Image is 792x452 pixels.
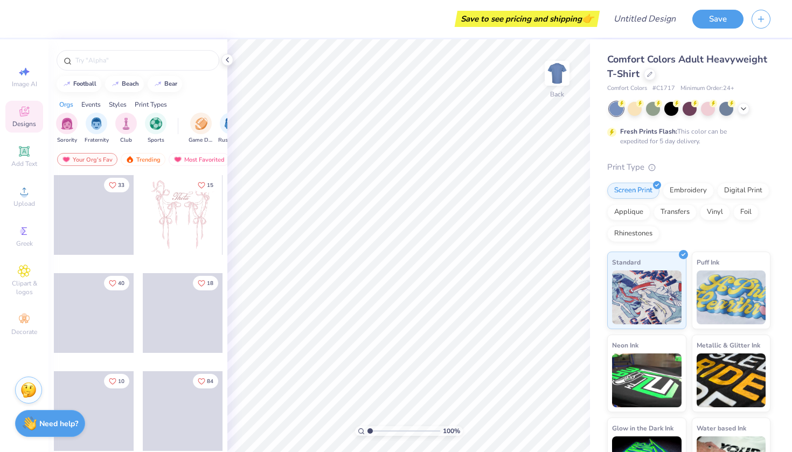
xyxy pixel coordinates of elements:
[11,328,37,336] span: Decorate
[145,113,166,144] div: filter for Sports
[733,204,759,220] div: Foil
[85,113,109,144] button: filter button
[443,426,460,436] span: 100 %
[109,100,127,109] div: Styles
[700,204,730,220] div: Vinyl
[207,281,213,286] span: 18
[697,422,746,434] span: Water based Ink
[697,256,719,268] span: Puff Ink
[195,117,207,130] img: Game Day Image
[654,204,697,220] div: Transfers
[612,353,682,407] img: Neon Ink
[85,113,109,144] div: filter for Fraternity
[148,76,182,92] button: bear
[120,117,132,130] img: Club Image
[225,117,237,130] img: Rush & Bid Image
[607,226,659,242] div: Rhinestones
[607,84,647,93] span: Comfort Colors
[652,84,675,93] span: # C1717
[115,113,137,144] button: filter button
[81,100,101,109] div: Events
[122,81,139,87] div: beach
[57,153,117,166] div: Your Org's Fav
[118,379,124,384] span: 10
[145,113,166,144] button: filter button
[218,113,243,144] div: filter for Rush & Bid
[150,117,162,130] img: Sports Image
[189,113,213,144] button: filter button
[612,256,641,268] span: Standard
[697,339,760,351] span: Metallic & Glitter Ink
[121,153,165,166] div: Trending
[56,113,78,144] button: filter button
[164,81,177,87] div: bear
[104,178,129,192] button: Like
[612,422,673,434] span: Glow in the Dark Ink
[154,81,162,87] img: trend_line.gif
[189,113,213,144] div: filter for Game Day
[62,156,71,163] img: most_fav.gif
[104,276,129,290] button: Like
[118,183,124,188] span: 33
[697,353,766,407] img: Metallic & Glitter Ink
[12,80,37,88] span: Image AI
[56,113,78,144] div: filter for Sorority
[85,136,109,144] span: Fraternity
[663,183,714,199] div: Embroidery
[59,100,73,109] div: Orgs
[607,183,659,199] div: Screen Print
[169,153,230,166] div: Most Favorited
[61,117,73,130] img: Sorority Image
[612,339,638,351] span: Neon Ink
[717,183,769,199] div: Digital Print
[550,89,564,99] div: Back
[193,178,218,192] button: Like
[126,156,134,163] img: trending.gif
[120,136,132,144] span: Club
[11,159,37,168] span: Add Text
[692,10,744,29] button: Save
[620,127,753,146] div: This color can be expedited for 5 day delivery.
[193,374,218,388] button: Like
[118,281,124,286] span: 40
[612,270,682,324] img: Standard
[193,276,218,290] button: Like
[218,113,243,144] button: filter button
[173,156,182,163] img: most_fav.gif
[135,100,167,109] div: Print Types
[546,62,568,84] img: Back
[111,81,120,87] img: trend_line.gif
[207,183,213,188] span: 15
[218,136,243,144] span: Rush & Bid
[91,117,102,130] img: Fraternity Image
[73,81,96,87] div: football
[16,239,33,248] span: Greek
[57,136,77,144] span: Sorority
[620,127,677,136] strong: Fresh Prints Flash:
[457,11,597,27] div: Save to see pricing and shipping
[13,199,35,208] span: Upload
[104,374,129,388] button: Like
[605,8,684,30] input: Untitled Design
[680,84,734,93] span: Minimum Order: 24 +
[5,279,43,296] span: Clipart & logos
[115,113,137,144] div: filter for Club
[607,204,650,220] div: Applique
[582,12,594,25] span: 👉
[57,76,101,92] button: football
[74,55,212,66] input: Try "Alpha"
[189,136,213,144] span: Game Day
[39,419,78,429] strong: Need help?
[697,270,766,324] img: Puff Ink
[607,161,770,173] div: Print Type
[105,76,144,92] button: beach
[148,136,164,144] span: Sports
[62,81,71,87] img: trend_line.gif
[607,53,767,80] span: Comfort Colors Adult Heavyweight T-Shirt
[207,379,213,384] span: 84
[12,120,36,128] span: Designs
